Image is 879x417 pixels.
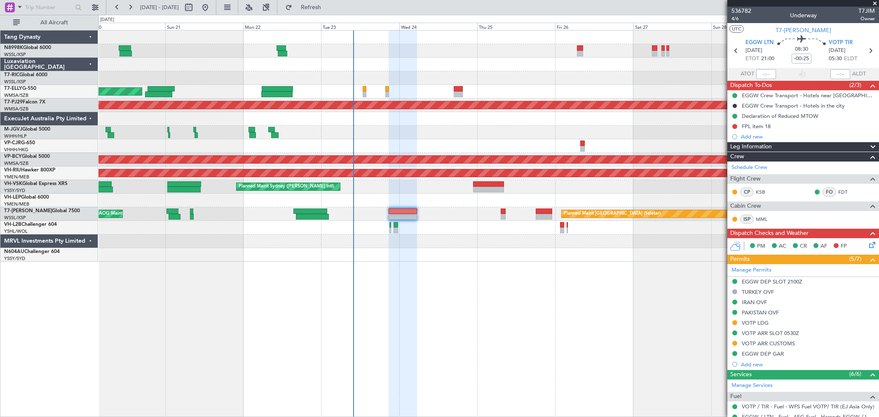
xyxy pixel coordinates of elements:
a: MML [756,216,774,223]
button: All Aircraft [9,16,89,29]
div: VOTP ARR SLOT 0530Z [742,330,799,337]
a: WIHH/HLP [4,133,27,139]
span: N604AU [4,249,24,254]
div: EGGW DEP GAR [742,350,784,357]
a: WMSA/SZB [4,106,28,112]
button: UTC [729,25,744,33]
div: Planned Maint [GEOGRAPHIC_DATA] (Seletar) [564,208,661,220]
a: VH-VSKGlobal Express XRS [4,181,68,186]
span: VOTP TIR [829,39,853,47]
span: VH-L2B [4,222,21,227]
span: PM [757,242,765,251]
a: T7-PJ29Falcon 7X [4,100,45,105]
div: Wed 24 [399,23,477,30]
a: T7-[PERSON_NAME]Global 7500 [4,208,80,213]
div: EGGW DEP SLOT 2100Z [742,278,802,285]
div: EGGW Crew Transport - Hotels in the city [742,102,845,109]
span: VH-LEP [4,195,21,200]
button: Refresh [281,1,331,14]
a: T7-RICGlobal 6000 [4,73,47,77]
span: Permits [730,255,750,264]
span: Dispatch To-Dos [730,81,772,90]
span: VP-CJR [4,141,21,145]
div: Planned Maint Sydney ([PERSON_NAME] Intl) [239,180,334,193]
span: Cabin Crew [730,201,761,211]
span: 536782 [731,7,751,15]
input: Trip Number [25,1,73,14]
a: VOTP / TIR - Fuel - WFS Fuel VOTP/ TIR (EJ Asia Only) [742,403,874,410]
div: Add new [741,133,875,140]
div: Underway [790,11,817,20]
a: YSSY/SYD [4,187,25,194]
a: FDT [838,188,857,196]
div: Mon 22 [243,23,321,30]
span: N8998K [4,45,23,50]
div: Add new [741,361,875,368]
span: Services [730,370,752,380]
a: VP-CJRG-650 [4,141,35,145]
a: YMEN/MEB [4,201,29,207]
span: [DATE] - [DATE] [140,4,179,11]
div: Fri 26 [555,23,633,30]
a: YMEN/MEB [4,174,29,180]
div: ISP [740,215,754,224]
span: All Aircraft [21,20,87,26]
a: WSSL/XSP [4,79,26,85]
a: VH-RIUHawker 800XP [4,168,55,173]
span: (5/7) [849,255,861,263]
span: EGGW LTN [745,39,774,47]
a: WMSA/SZB [4,92,28,98]
div: EGGW Crew Transport - Hotels near [GEOGRAPHIC_DATA] [742,92,875,99]
div: AOG Maint [GEOGRAPHIC_DATA] (Seletar) [99,208,190,220]
a: VP-BCYGlobal 5000 [4,154,50,159]
div: Sat 27 [633,23,711,30]
a: N604AUChallenger 604 [4,249,60,254]
span: [DATE] [745,47,762,55]
span: 4/6 [731,15,751,22]
a: Schedule Crew [731,164,767,172]
div: TURKEY OVF [742,288,774,295]
a: T7-ELLYG-550 [4,86,36,91]
input: --:-- [756,69,776,79]
div: PAKISTAN OVF [742,309,779,316]
div: Thu 25 [477,23,555,30]
span: Refresh [294,5,328,10]
span: ATOT [741,70,754,78]
span: VH-RIU [4,168,21,173]
span: T7-ELLY [4,86,22,91]
div: VOTP LDG [742,319,769,326]
span: ETOT [745,55,759,63]
a: YSSY/SYD [4,255,25,262]
a: N8998KGlobal 6000 [4,45,51,50]
div: Sun 21 [165,23,243,30]
div: Declaration of Reduced MTOW [742,112,818,119]
div: Tue 23 [321,23,399,30]
div: FPL item 18 [742,123,771,130]
span: VP-BCY [4,154,22,159]
div: [DATE] [100,16,114,23]
span: T7JIM [858,7,875,15]
a: WSSL/XSP [4,52,26,58]
span: 08:30 [795,45,808,54]
span: [DATE] [829,47,846,55]
span: 21:00 [761,55,774,63]
span: CR [800,242,807,251]
a: KSB [756,188,774,196]
a: VHHH/HKG [4,147,28,153]
div: FO [823,187,836,197]
div: CP [740,187,754,197]
span: (6/6) [849,370,861,378]
span: ALDT [852,70,866,78]
a: WSSL/XSP [4,215,26,221]
span: Owner [858,15,875,22]
span: FP [841,242,847,251]
span: Dispatch Checks and Weather [730,229,809,238]
span: Fuel [730,392,741,401]
span: T7-[PERSON_NAME] [4,208,52,213]
a: M-JGVJGlobal 5000 [4,127,50,132]
span: ELDT [844,55,857,63]
span: T7-[PERSON_NAME] [776,26,831,35]
div: IRAN OVF [742,299,767,306]
div: VOTP ARR CUSTOMS [742,340,795,347]
span: 05:30 [829,55,842,63]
